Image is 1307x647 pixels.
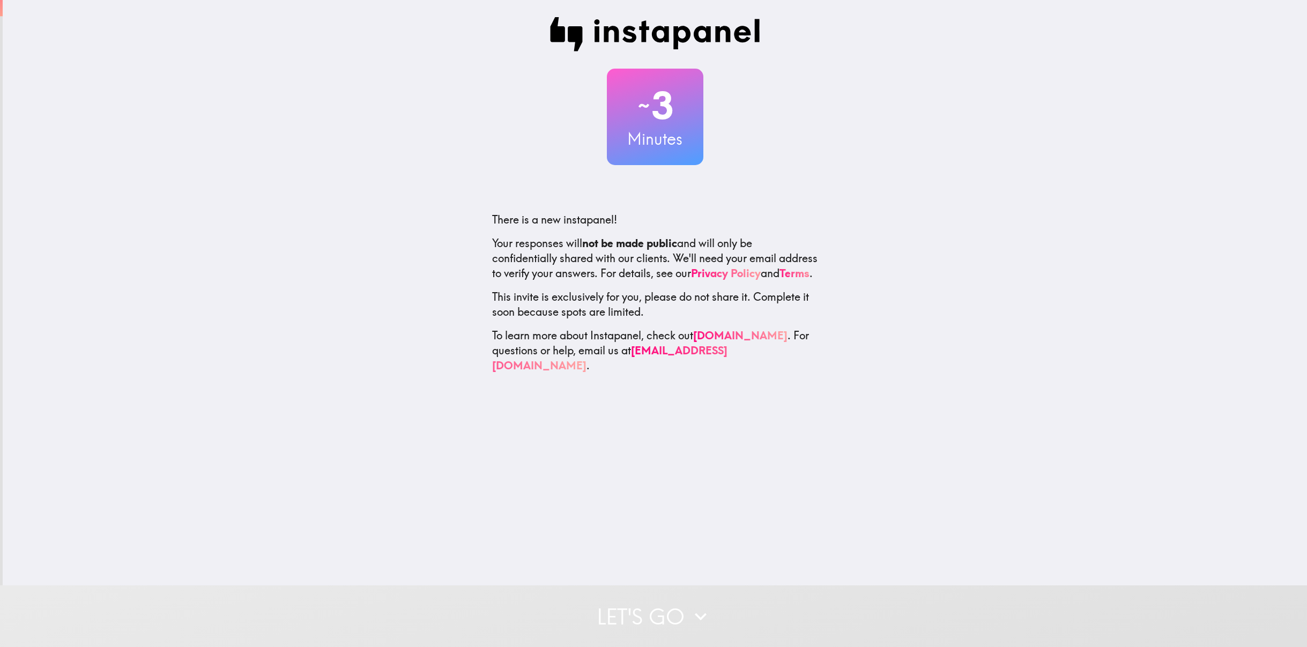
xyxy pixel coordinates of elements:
[550,17,760,51] img: Instapanel
[691,266,761,280] a: Privacy Policy
[636,90,651,122] span: ~
[607,128,703,150] h3: Minutes
[492,236,818,281] p: Your responses will and will only be confidentially shared with our clients. We'll need your emai...
[693,329,788,342] a: [DOMAIN_NAME]
[492,289,818,319] p: This invite is exclusively for you, please do not share it. Complete it soon because spots are li...
[582,236,677,250] b: not be made public
[492,213,617,226] span: There is a new instapanel!
[492,344,727,372] a: [EMAIL_ADDRESS][DOMAIN_NAME]
[607,84,703,128] h2: 3
[779,266,810,280] a: Terms
[492,328,818,373] p: To learn more about Instapanel, check out . For questions or help, email us at .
